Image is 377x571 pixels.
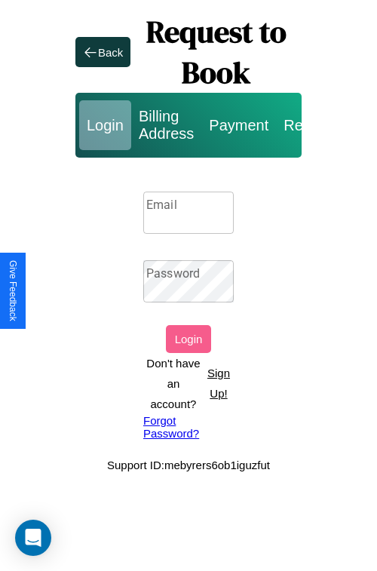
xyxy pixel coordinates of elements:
div: Payment [201,100,276,150]
div: Login [79,100,131,150]
div: Review [276,100,341,150]
div: Give Feedback [8,260,18,321]
div: Billing Address [131,100,201,150]
p: Support ID: mebyrers6ob1iguzfut [107,455,270,475]
h1: Request to Book [130,11,302,93]
a: Forgot Password? [143,414,234,440]
button: Back [75,37,130,67]
p: Don't have an account? [143,353,204,414]
p: Sign Up! [204,363,234,404]
button: Login [166,325,211,353]
div: Back [98,46,123,59]
div: Open Intercom Messenger [15,520,51,556]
